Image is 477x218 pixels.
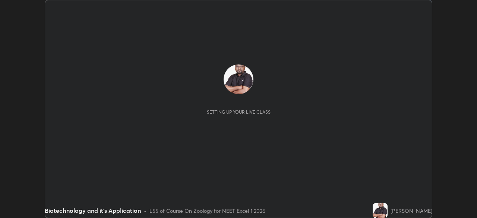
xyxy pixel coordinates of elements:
[144,207,146,215] div: •
[149,207,265,215] div: L55 of Course On Zoology for NEET Excel 1 2026
[391,207,432,215] div: [PERSON_NAME]
[207,109,271,115] div: Setting up your live class
[45,206,141,215] div: Biotechnology and it's Application
[373,203,388,218] img: 7f6a6c9e919a44dea16f7a057092b56d.jpg
[224,64,253,94] img: 7f6a6c9e919a44dea16f7a057092b56d.jpg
